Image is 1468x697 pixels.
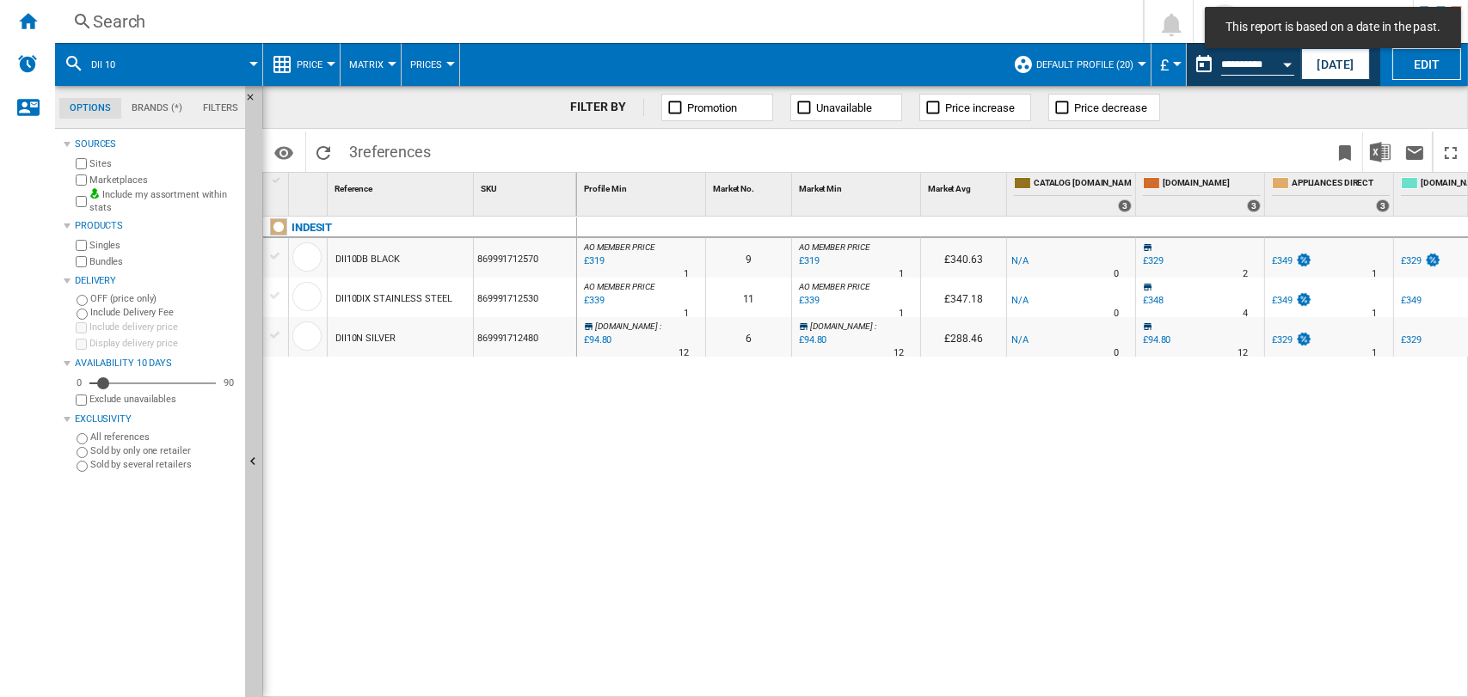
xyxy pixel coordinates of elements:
span: Reference [335,184,372,193]
span: [DOMAIN_NAME] [1163,177,1261,192]
span: CATALOG [DOMAIN_NAME] [1034,177,1132,192]
div: 3 offers sold by APPLIANCES DIRECT [1376,199,1390,212]
div: Delivery Time : 0 day [1114,266,1119,283]
button: Prices [410,43,451,86]
div: Last updated : Wednesday, 6 August 2025 23:00 [581,253,605,270]
span: : [875,321,876,331]
div: Profile Min Sort None [580,173,705,199]
button: Send this report by email [1397,131,1432,172]
div: Last updated : Wednesday, 6 August 2025 23:00 [581,332,611,349]
md-slider: Availability [89,375,216,392]
span: Market Avg [928,184,971,193]
label: All references [90,431,238,443]
label: Include my assortment within stats [89,188,238,215]
span: Price increase [946,101,1016,114]
span: Market Min [799,184,842,193]
label: Include delivery price [89,321,238,333]
div: 11 [706,278,791,317]
input: Include my assortment within stats [76,191,87,212]
label: Display delivery price [89,337,238,350]
md-tab-item: Brands (*) [121,98,193,119]
div: £349 [1272,255,1293,266]
div: £329 [1398,253,1441,270]
button: Unavailable [790,94,902,121]
div: Availability 10 Days [75,357,238,370]
label: Bundles [89,255,238,268]
input: Sold by only one retailer [77,447,88,458]
img: promotionV3.png [1295,332,1312,346]
div: Sort None [580,173,705,199]
md-menu: Currency [1152,43,1187,86]
div: 869991712530 [474,278,576,317]
input: OFF (price only) [77,295,88,306]
img: alerts-logo.svg [17,53,38,74]
div: Products [75,219,238,233]
label: Include Delivery Fee [90,306,238,319]
span: Profile Min [584,184,627,193]
span: Promotion [688,101,738,114]
div: FILTER BY [570,99,643,116]
div: Reference Sort None [331,173,473,199]
span: Prices [410,59,442,70]
div: Last updated : Wednesday, 6 August 2025 23:00 [796,253,820,270]
div: £340.63 [921,238,1006,278]
div: N/A [1011,253,1029,270]
div: £349 [1269,292,1312,309]
label: Sold by several retailers [90,458,238,471]
input: Marketplaces [76,174,87,186]
div: Sort None [924,173,1006,199]
label: Exclude unavailables [89,393,238,406]
input: Display delivery price [76,394,87,406]
label: Sites [89,157,238,170]
input: All references [77,433,88,444]
div: £329 [1143,255,1164,266]
div: Delivery Time : 1 day [1372,305,1377,322]
div: £288.46 [921,317,1006,357]
button: Default profile (20) [1036,43,1142,86]
div: £348 [1143,295,1164,306]
div: 3 offers sold by AMAZON.CO.UK [1247,199,1261,212]
button: £ [1160,43,1177,86]
md-tab-item: Options [59,98,121,119]
div: Delivery Time : 1 day [684,305,689,322]
div: £348 [1140,292,1164,309]
div: 6 [706,317,791,357]
input: Include delivery price [76,322,87,333]
button: Reload [306,131,341,172]
span: references [358,143,431,161]
div: Market Min Sort None [795,173,920,199]
button: Bookmark this report [1328,131,1362,172]
div: £349 [1401,295,1422,306]
span: Price decrease [1075,101,1148,114]
div: Sort None [477,173,576,199]
button: [DATE] [1301,48,1370,80]
div: £329 [1401,334,1422,345]
label: Sold by only one retailer [90,444,238,457]
button: Price decrease [1048,94,1160,121]
div: £329 [1269,332,1312,349]
div: £349 [1272,295,1293,306]
span: AO MEMBER PRICE [799,282,870,291]
div: CATALOG [DOMAIN_NAME] 3 offers sold by CATALOG BEKO.UK [1010,173,1135,216]
button: dii 10 [91,43,132,86]
input: Sites [76,158,87,169]
span: Unavailable [817,101,873,114]
div: 90 [219,376,238,389]
span: dii 10 [91,59,115,70]
div: DII10N SILVER [335,319,396,358]
span: Matrix [349,59,384,70]
div: DII10DIX STAINLESS STEEL [335,279,452,319]
input: Sold by several retailers [77,461,88,472]
div: Delivery Time : 1 day [899,266,904,283]
div: N/A [1011,332,1029,349]
div: Default profile (20) [1013,43,1142,86]
div: 0 [72,376,86,389]
div: Delivery Time : 1 day [1372,345,1377,362]
img: promotionV3.png [1295,292,1312,307]
div: 869991712480 [474,317,576,357]
div: Market No. Sort None [709,173,791,199]
span: [DOMAIN_NAME] [595,321,658,331]
div: £349 [1398,292,1422,309]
